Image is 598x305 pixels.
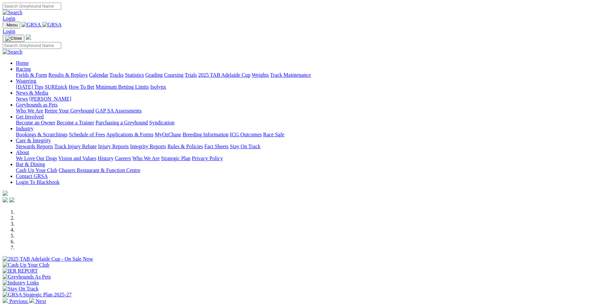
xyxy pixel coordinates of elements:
a: Weights [252,72,269,78]
div: News & Media [16,96,595,102]
div: About [16,155,595,161]
a: GAP SA Assessments [96,108,142,113]
a: Bookings & Scratchings [16,132,67,137]
a: Who We Are [16,108,43,113]
a: [DATE] Tips [16,84,43,90]
a: Track Maintenance [270,72,311,78]
img: Stay On Track [3,286,38,292]
a: Stewards Reports [16,144,53,149]
a: History [98,155,113,161]
a: News & Media [16,90,48,96]
div: Wagering [16,84,595,90]
a: Breeding Information [183,132,229,137]
img: Search [3,49,22,55]
a: Care & Integrity [16,138,51,143]
a: Contact GRSA [16,173,48,179]
a: Grading [146,72,163,78]
a: Calendar [89,72,108,78]
img: 2025 TAB Adelaide Cup - On Sale Now [3,256,93,262]
a: Industry [16,126,33,131]
a: We Love Our Dogs [16,155,57,161]
div: Racing [16,72,595,78]
a: Privacy Policy [192,155,223,161]
a: 2025 TAB Adelaide Cup [198,72,250,78]
div: Get Involved [16,120,595,126]
img: Industry Links [3,280,39,286]
a: Race Safe [263,132,284,137]
a: Bar & Dining [16,161,45,167]
img: IER REPORT [3,268,38,274]
img: twitter.svg [9,197,15,202]
img: Search [3,10,22,16]
a: Injury Reports [98,144,129,149]
a: Previous [3,298,29,304]
a: Who We Are [132,155,160,161]
a: How To Bet [69,84,95,90]
div: Greyhounds as Pets [16,108,595,114]
a: Syndication [149,120,174,125]
img: chevron-right-pager-white.svg [29,298,34,303]
span: Menu [7,22,18,27]
a: Login To Blackbook [16,179,60,185]
a: Careers [115,155,131,161]
a: Track Injury Rebate [54,144,97,149]
a: Applications & Forms [106,132,153,137]
img: GRSA Strategic Plan 2025-27 [3,292,71,298]
a: Chasers Restaurant & Function Centre [59,167,140,173]
a: [PERSON_NAME] [29,96,71,102]
a: Racing [16,66,31,72]
img: facebook.svg [3,197,8,202]
input: Search [3,42,61,49]
a: Become an Owner [16,120,55,125]
a: Login [3,16,15,21]
a: Vision and Values [58,155,96,161]
a: Greyhounds as Pets [16,102,58,108]
a: Rules & Policies [167,144,203,149]
a: Results & Replays [48,72,88,78]
a: Next [29,298,46,304]
img: GRSA [42,22,62,28]
a: Fact Sheets [204,144,229,149]
span: Previous [9,298,28,304]
a: News [16,96,28,102]
a: Become a Trainer [57,120,94,125]
img: chevron-left-pager-white.svg [3,298,8,303]
div: Care & Integrity [16,144,595,150]
a: Trials [185,72,197,78]
img: Cash Up Your Club [3,262,49,268]
a: Purchasing a Greyhound [96,120,148,125]
div: Bar & Dining [16,167,595,173]
a: Schedule of Fees [69,132,105,137]
a: MyOzChase [155,132,181,137]
a: Integrity Reports [130,144,166,149]
a: Isolynx [150,84,166,90]
a: Statistics [125,72,144,78]
a: Minimum Betting Limits [96,84,149,90]
a: Tracks [109,72,124,78]
a: Cash Up Your Club [16,167,57,173]
a: Strategic Plan [161,155,191,161]
a: SUREpick [45,84,67,90]
a: Login [3,28,15,34]
img: GRSA [21,22,41,28]
a: About [16,150,29,155]
img: Close [5,36,22,41]
a: Wagering [16,78,36,84]
a: Home [16,60,29,66]
span: Next [36,298,46,304]
a: Coursing [164,72,184,78]
img: logo-grsa-white.png [3,191,8,196]
img: logo-grsa-white.png [26,34,31,40]
a: Stay On Track [230,144,260,149]
a: ICG Outcomes [230,132,262,137]
button: Toggle navigation [3,22,20,28]
input: Search [3,3,61,10]
button: Toggle navigation [3,35,24,42]
div: Industry [16,132,595,138]
img: Greyhounds As Pets [3,274,51,280]
a: Get Involved [16,114,44,119]
a: Retire Your Greyhound [45,108,94,113]
a: Fields & Form [16,72,47,78]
